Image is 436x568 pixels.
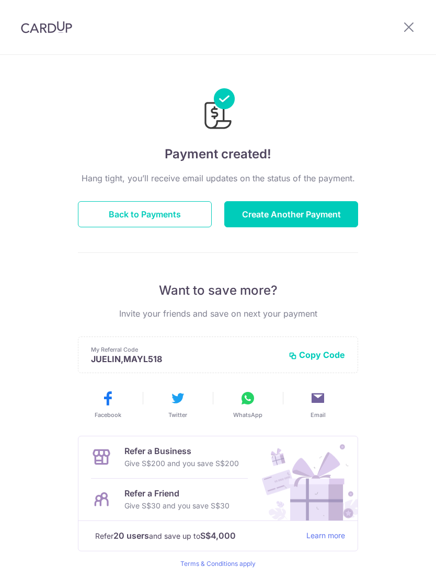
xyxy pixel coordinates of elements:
button: Facebook [77,390,139,419]
button: Copy Code [289,350,345,360]
span: Email [311,411,326,419]
button: Email [287,390,349,419]
p: Hang tight, you’ll receive email updates on the status of the payment. [78,172,358,184]
p: Invite your friends and save on next your payment [78,307,358,320]
span: Twitter [168,411,187,419]
p: Give S$30 and you save S$30 [124,500,230,512]
span: Facebook [95,411,121,419]
p: Want to save more? [78,282,358,299]
a: Learn more [306,529,345,542]
p: JUELIN,MAYL518 [91,354,280,364]
p: Give S$200 and you save S$200 [124,457,239,470]
h4: Payment created! [78,145,358,164]
img: Payments [201,88,235,132]
strong: S$4,000 [200,529,236,542]
strong: 20 users [113,529,149,542]
p: Refer and save up to [95,529,298,542]
button: Twitter [147,390,209,419]
span: WhatsApp [233,411,262,419]
button: Create Another Payment [224,201,358,227]
button: Back to Payments [78,201,212,227]
p: Refer a Friend [124,487,230,500]
a: Terms & Conditions apply [180,560,256,567]
p: Refer a Business [124,445,239,457]
img: CardUp [21,21,72,33]
p: My Referral Code [91,345,280,354]
button: WhatsApp [217,390,279,419]
img: Refer [252,436,358,520]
